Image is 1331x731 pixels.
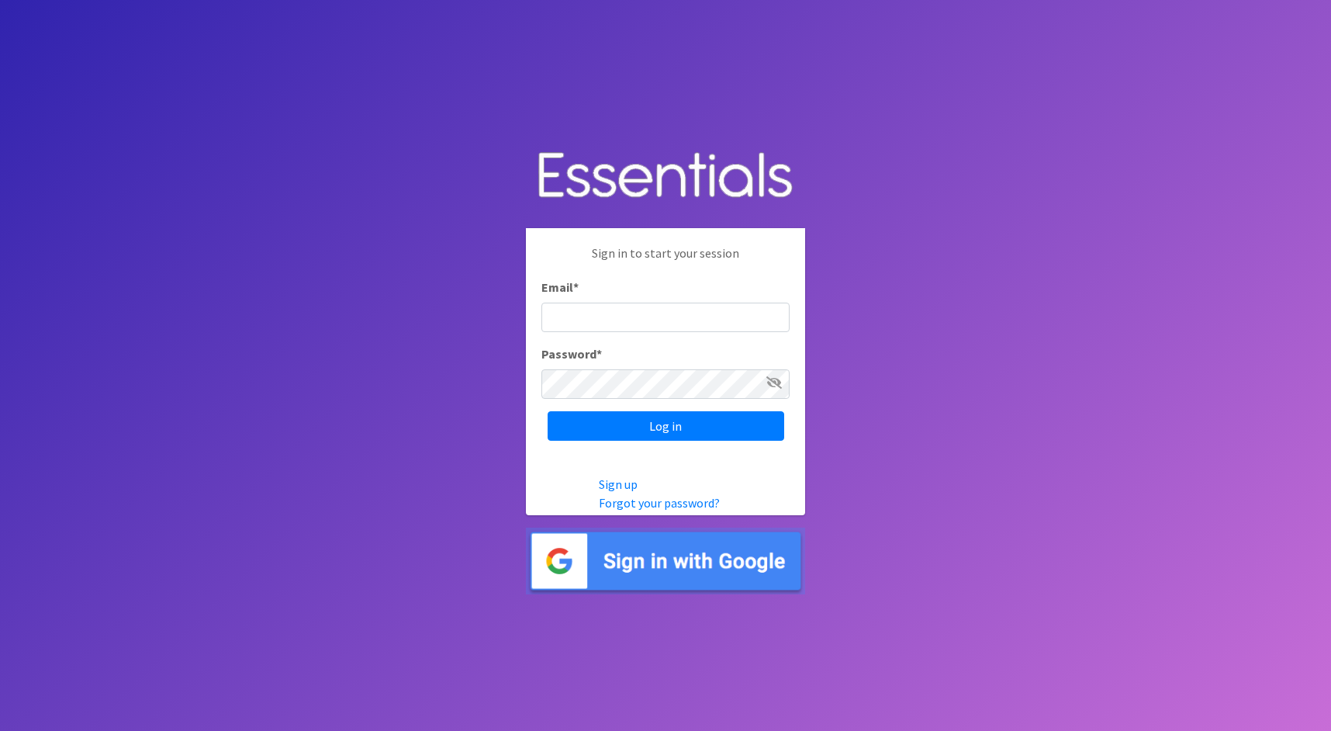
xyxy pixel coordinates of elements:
img: Human Essentials [526,137,805,217]
label: Password [541,345,602,363]
p: Sign in to start your session [541,244,790,278]
abbr: required [573,279,579,295]
label: Email [541,278,579,296]
input: Log in [548,411,784,441]
img: Sign in with Google [526,528,805,595]
abbr: required [596,346,602,362]
a: Sign up [599,476,638,492]
a: Forgot your password? [599,495,720,511]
